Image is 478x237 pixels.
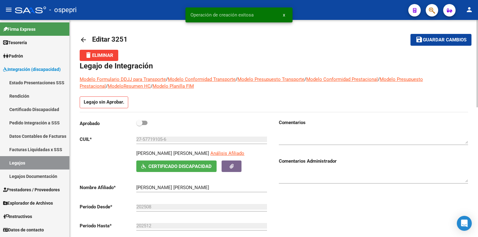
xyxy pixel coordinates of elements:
[80,96,128,108] p: Legajo sin Aprobar.
[3,66,61,73] span: Integración (discapacidad)
[3,186,60,193] span: Prestadores / Proveedores
[423,37,466,43] span: Guardar cambios
[136,150,209,157] p: [PERSON_NAME] [PERSON_NAME]
[108,83,151,89] a: ModeloResumen HC
[415,36,423,43] mat-icon: save
[49,3,77,17] span: - ospepri
[279,158,468,165] h3: Comentarios Administrador
[457,216,472,231] div: Open Intercom Messenger
[136,160,217,172] button: Certificado Discapacidad
[279,119,468,126] h3: Comentarios
[80,184,136,191] p: Nombre Afiliado
[152,83,194,89] a: Modelo Planilla FIM
[80,203,136,210] p: Periodo Desde
[190,12,254,18] span: Operación de creación exitosa
[80,120,136,127] p: Aprobado
[80,36,87,44] mat-icon: arrow_back
[210,151,244,156] span: Análisis Afiliado
[3,213,32,220] span: Instructivos
[3,26,35,33] span: Firma Express
[80,50,118,61] button: Eliminar
[92,35,128,43] span: Editar 3251
[85,53,113,58] span: Eliminar
[5,6,12,13] mat-icon: menu
[410,34,471,45] button: Guardar cambios
[80,136,136,143] p: CUIL
[80,61,468,71] h1: Legajo de Integración
[466,6,473,13] mat-icon: person
[80,77,166,82] a: Modelo Formulario DDJJ para Transporte
[237,77,304,82] a: Modelo Presupuesto Transporte
[168,77,236,82] a: Modelo Conformidad Transporte
[3,226,44,233] span: Datos de contacto
[306,77,378,82] a: Modelo Conformidad Prestacional
[3,53,23,59] span: Padrón
[3,200,53,207] span: Explorador de Archivos
[148,164,212,169] span: Certificado Discapacidad
[3,39,27,46] span: Tesorería
[283,12,285,18] span: x
[278,9,290,21] button: x
[80,222,136,229] p: Periodo Hasta
[85,51,92,59] mat-icon: delete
